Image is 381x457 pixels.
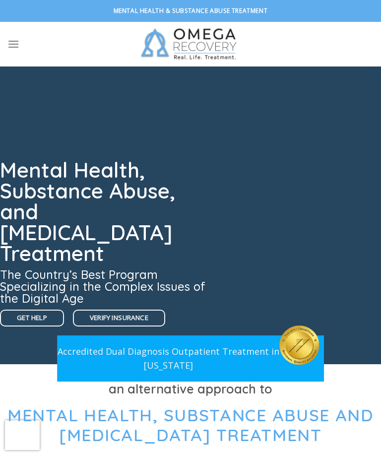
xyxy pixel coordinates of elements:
h3: an alternative approach to [7,379,374,399]
p: Accredited Dual Diagnosis Outpatient Treatment in [US_STATE] [57,344,279,373]
a: Verify Insurance [73,310,165,326]
img: Omega Recovery [135,22,247,66]
span: Verify Insurance [90,313,148,323]
strong: Mental Health & Substance Abuse Treatment [114,6,268,15]
span: Mental Health, Substance Abuse and [MEDICAL_DATA] Treatment [7,404,374,446]
a: Menu [7,32,19,56]
span: Get Help [17,313,47,323]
